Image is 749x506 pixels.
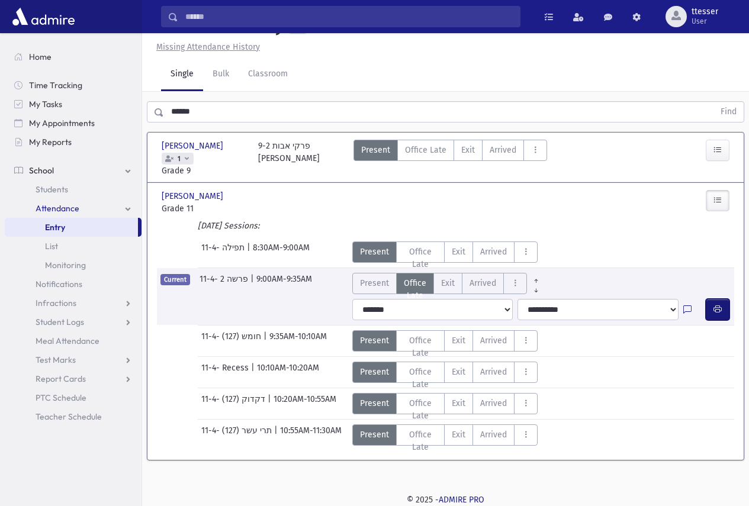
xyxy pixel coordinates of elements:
a: My Reports [5,133,142,152]
span: 11-4- תפילה [201,241,247,263]
div: AttTypes [352,330,538,352]
span: 11-4- Recess [201,362,251,383]
u: Missing Attendance History [156,42,260,52]
span: Test Marks [36,354,76,365]
span: Arrived [480,366,507,378]
span: My Tasks [29,99,62,109]
span: My Appointments [29,118,95,128]
a: Meal Attendance [5,331,142,350]
span: Present [360,397,389,410]
span: 8:30AM-9:00AM [253,241,310,263]
a: School [5,161,142,180]
a: Entry [5,218,138,237]
div: AttTypes [352,241,538,263]
span: [PERSON_NAME] [162,190,226,202]
span: Entry [45,222,65,233]
div: 9-2 פרקי אבות [PERSON_NAME] [258,140,320,177]
a: Student Logs [5,312,142,331]
span: ttesser [692,7,718,17]
span: Present [360,428,389,441]
span: Office Late [405,144,446,156]
a: My Tasks [5,95,142,114]
span: | [251,362,257,383]
a: All Later [527,282,545,292]
div: AttTypes [352,273,545,294]
span: Monitoring [45,260,86,270]
a: Missing Attendance History [152,42,260,52]
a: My Appointments [5,114,142,133]
div: © 2025 - [161,494,730,506]
span: Arrived [480,246,507,258]
span: Arrived [480,334,507,347]
span: Arrived [470,277,496,289]
span: Exit [452,428,465,441]
span: School [29,165,54,176]
span: Grade 11 [162,202,246,215]
span: Office Late [404,246,438,270]
span: Exit [461,144,475,156]
span: Current [160,274,190,285]
span: Arrived [480,428,507,441]
span: Meal Attendance [36,336,99,346]
a: Time Tracking [5,76,142,95]
span: [PERSON_NAME] [162,140,226,152]
span: My Reports [29,137,72,147]
a: Teacher Schedule [5,407,142,426]
span: Attendance [36,203,79,214]
span: Report Cards [36,373,86,384]
span: Office Late [404,397,438,422]
span: Office Late [404,366,438,391]
span: 11-4- תרי עשר (127) [201,424,274,446]
span: 9:35AM-10:10AM [269,330,327,352]
span: Present [361,144,390,156]
input: Search [178,6,520,27]
a: Students [5,180,142,199]
span: 11-4- פרשה 2 [200,273,250,294]
span: Home [29,51,52,62]
a: Test Marks [5,350,142,369]
a: Notifications [5,275,142,294]
span: Exit [441,277,455,289]
span: Exit [452,334,465,347]
a: Monitoring [5,256,142,275]
span: Office Late [404,428,438,453]
span: Present [360,334,389,347]
div: AttTypes [352,362,538,383]
span: | [268,393,274,414]
span: 10:10AM-10:20AM [257,362,319,383]
div: AttTypes [352,393,538,414]
span: Grade 9 [162,165,246,177]
span: Present [360,277,389,289]
span: Present [360,246,389,258]
span: Teacher Schedule [36,411,102,422]
span: 1 [175,155,183,163]
span: Students [36,184,68,195]
span: Present [360,366,389,378]
span: Exit [452,397,465,410]
img: AdmirePro [9,5,78,28]
span: 11-4- דקדוק (127) [201,393,268,414]
span: Time Tracking [29,80,82,91]
span: Notifications [36,279,82,289]
span: List [45,241,58,252]
span: Exit [452,246,465,258]
span: 10:20AM-10:55AM [274,393,336,414]
a: Attendance [5,199,142,218]
a: List [5,237,142,256]
span: Exit [452,366,465,378]
a: PTC Schedule [5,388,142,407]
span: | [250,273,256,294]
span: | [274,424,280,446]
span: 11-4- חומש (127) [201,330,263,352]
a: Infractions [5,294,142,312]
button: Find [713,102,744,122]
a: Home [5,47,142,66]
span: Arrived [480,397,507,410]
div: AttTypes [352,424,538,446]
div: AttTypes [353,140,547,177]
a: Bulk [203,58,239,91]
a: Classroom [239,58,297,91]
span: Office Late [404,334,438,359]
a: All Prior [527,273,545,282]
span: User [692,17,718,26]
